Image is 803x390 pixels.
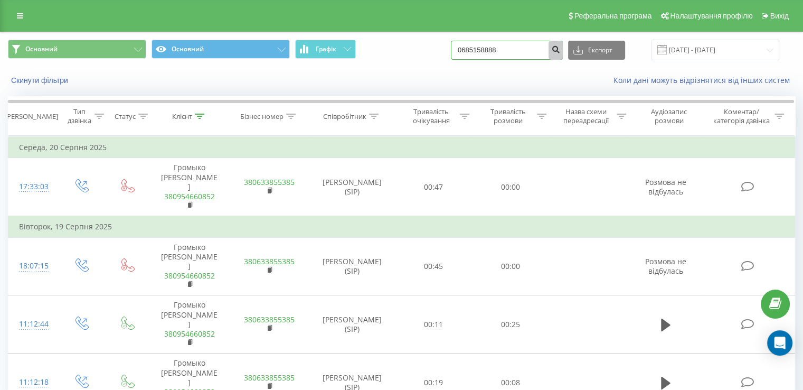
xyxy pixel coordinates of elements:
[149,237,229,295] td: Громыко [PERSON_NAME]
[395,237,472,295] td: 00:45
[5,112,58,121] div: [PERSON_NAME]
[670,12,752,20] span: Налаштування профілю
[645,256,686,276] span: Розмова не відбулась
[164,329,215,339] a: 380954660852
[481,107,534,125] div: Тривалість розмови
[323,112,366,121] div: Співробітник
[8,137,795,158] td: Середа, 20 Серпня 2025
[149,158,229,216] td: Громыко [PERSON_NAME]
[395,295,472,354] td: 00:11
[244,314,295,324] a: 380633855385
[316,45,336,53] span: Графік
[244,177,295,187] a: 380633855385
[172,112,192,121] div: Клієнт
[472,295,549,354] td: 00:25
[613,75,795,85] a: Коли дані можуть відрізнятися вiд інших систем
[309,158,395,216] td: [PERSON_NAME] (SIP)
[115,112,136,121] div: Статус
[240,112,284,121] div: Бізнес номер
[8,40,146,59] button: Основний
[309,295,395,354] td: [PERSON_NAME] (SIP)
[574,12,652,20] span: Реферальна програма
[244,373,295,383] a: 380633855385
[405,107,458,125] div: Тривалість очікування
[19,314,47,335] div: 11:12:44
[25,45,58,53] span: Основний
[67,107,91,125] div: Тип дзвінка
[309,237,395,295] td: [PERSON_NAME] (SIP)
[645,177,686,197] span: Розмова не відбулась
[472,237,549,295] td: 00:00
[19,177,47,197] div: 17:33:03
[770,12,789,20] span: Вихід
[559,107,614,125] div: Назва схеми переадресації
[710,107,772,125] div: Коментар/категорія дзвінка
[767,330,792,356] div: Open Intercom Messenger
[149,295,229,354] td: Громыко [PERSON_NAME]
[568,41,625,60] button: Експорт
[472,158,549,216] td: 00:00
[244,256,295,266] a: 380633855385
[19,256,47,276] div: 18:07:15
[8,216,795,237] td: Вівторок, 19 Серпня 2025
[152,40,290,59] button: Основний
[395,158,472,216] td: 00:47
[8,76,73,85] button: Скинути фільтри
[164,271,215,281] a: 380954660852
[638,107,700,125] div: Аудіозапис розмови
[451,41,563,60] input: Пошук за номером
[164,191,215,201] a: 380954660852
[295,40,356,59] button: Графік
